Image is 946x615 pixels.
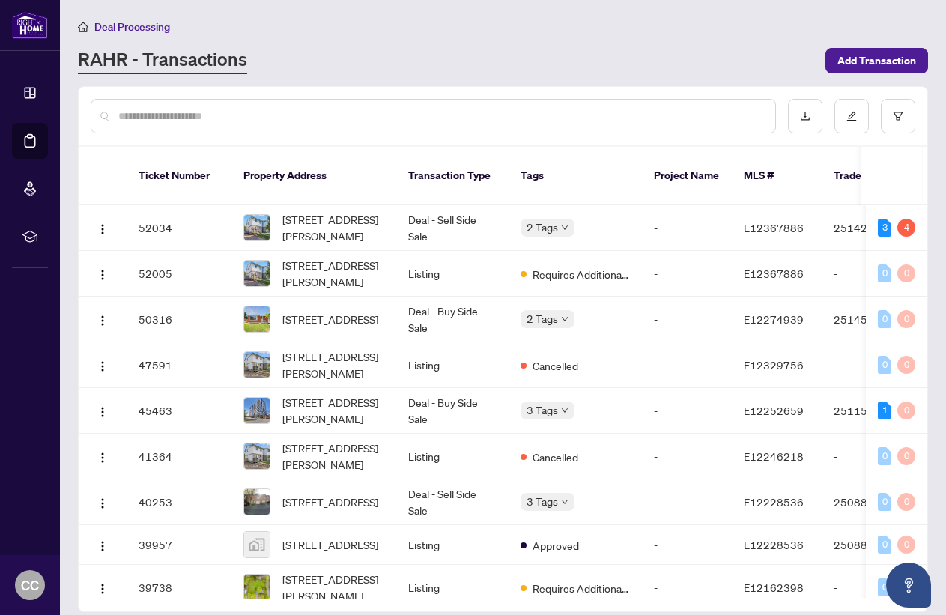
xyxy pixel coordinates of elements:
span: Add Transaction [837,49,916,73]
button: Logo [91,353,115,377]
span: CC [21,575,39,596]
span: down [561,224,568,231]
td: 2511506 [822,388,927,434]
td: - [642,297,732,342]
span: Requires Additional Docs [533,266,630,282]
td: - [822,251,927,297]
a: RAHR - Transactions [78,47,247,74]
td: - [642,434,732,479]
td: - [642,479,732,525]
span: 2 Tags [527,219,558,236]
button: filter [881,99,915,133]
img: thumbnail-img [244,261,270,286]
span: Approved [533,537,579,554]
div: 0 [878,356,891,374]
div: 0 [878,578,891,596]
th: Trade Number [822,147,927,205]
div: 0 [897,402,915,419]
th: Ticket Number [127,147,231,205]
span: [STREET_ADDRESS][PERSON_NAME] [282,348,384,381]
th: Transaction Type [396,147,509,205]
div: 0 [897,356,915,374]
button: Logo [91,261,115,285]
td: Listing [396,251,509,297]
div: 0 [878,447,891,465]
img: thumbnail-img [244,398,270,423]
div: 0 [878,493,891,511]
td: 52005 [127,251,231,297]
td: - [822,565,927,611]
span: E12252659 [744,404,804,417]
span: E12367886 [744,221,804,234]
span: Deal Processing [94,20,170,34]
span: E12228536 [744,495,804,509]
img: Logo [97,360,109,372]
button: Logo [91,216,115,240]
img: thumbnail-img [244,443,270,469]
td: - [822,342,927,388]
span: [STREET_ADDRESS] [282,311,378,327]
td: - [642,251,732,297]
span: E12228536 [744,538,804,551]
span: down [561,315,568,323]
td: 50316 [127,297,231,342]
td: 39957 [127,525,231,565]
span: down [561,407,568,414]
div: 0 [897,447,915,465]
span: E12246218 [744,449,804,463]
span: edit [846,111,857,121]
span: [STREET_ADDRESS][PERSON_NAME] [282,211,384,244]
span: Cancelled [533,357,578,374]
div: 3 [878,219,891,237]
th: Tags [509,147,642,205]
img: Logo [97,540,109,552]
span: 3 Tags [527,402,558,419]
td: - [642,388,732,434]
td: 2514553 [822,297,927,342]
td: 2508858 [822,479,927,525]
button: Logo [91,575,115,599]
button: Logo [91,533,115,557]
td: Deal - Sell Side Sale [396,205,509,251]
img: thumbnail-img [244,352,270,378]
button: Add Transaction [825,48,928,73]
button: Logo [91,307,115,331]
button: Logo [91,444,115,468]
div: 0 [878,310,891,328]
td: Listing [396,434,509,479]
td: 2514296 [822,205,927,251]
div: 4 [897,219,915,237]
img: Logo [97,315,109,327]
button: download [788,99,822,133]
span: down [561,498,568,506]
span: [STREET_ADDRESS][PERSON_NAME][PERSON_NAME] [282,571,384,604]
td: 52034 [127,205,231,251]
td: Deal - Buy Side Sale [396,388,509,434]
span: E12367886 [744,267,804,280]
span: Cancelled [533,449,578,465]
td: Listing [396,565,509,611]
span: [STREET_ADDRESS][PERSON_NAME] [282,257,384,290]
td: - [642,525,732,565]
img: thumbnail-img [244,489,270,515]
span: [STREET_ADDRESS][PERSON_NAME] [282,440,384,473]
td: - [822,434,927,479]
img: Logo [97,269,109,281]
span: filter [893,111,903,121]
img: thumbnail-img [244,215,270,240]
span: [STREET_ADDRESS] [282,494,378,510]
span: E12274939 [744,312,804,326]
div: 0 [897,493,915,511]
div: 0 [878,536,891,554]
span: 2 Tags [527,310,558,327]
span: [STREET_ADDRESS] [282,536,378,553]
td: 40253 [127,479,231,525]
div: 0 [897,310,915,328]
td: 39738 [127,565,231,611]
th: MLS # [732,147,822,205]
button: Open asap [886,563,931,608]
th: Project Name [642,147,732,205]
span: download [800,111,810,121]
img: thumbnail-img [244,532,270,557]
td: Deal - Sell Side Sale [396,479,509,525]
